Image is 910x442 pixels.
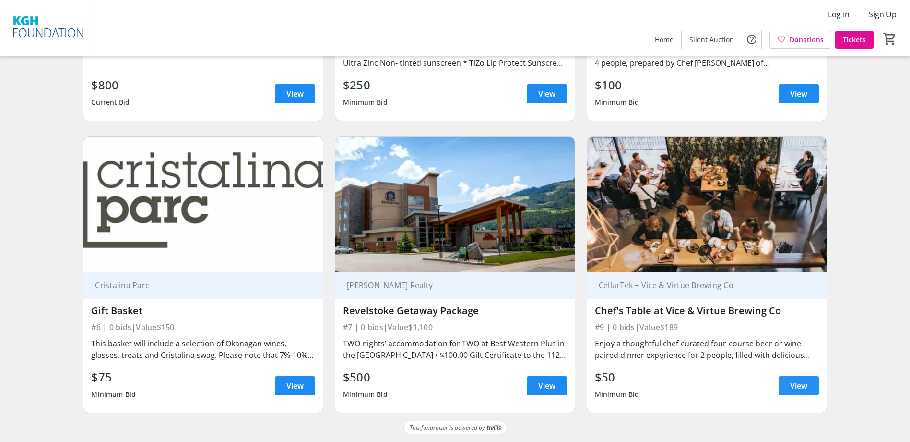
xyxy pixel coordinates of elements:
div: #6 | 0 bids | Value $150 [91,320,315,334]
button: Log In [820,7,857,22]
span: Sign Up [869,9,897,20]
a: View [779,84,819,103]
button: Sign Up [861,7,904,22]
a: View [779,376,819,395]
a: View [275,84,315,103]
div: CellarTek + Vice & Virtue Brewing Co [595,281,807,290]
div: TWO nights’ accommodation for TWO at Best Western Plus in the [GEOGRAPHIC_DATA] • $100.00 Gift Ce... [343,338,567,361]
div: Minimum Bid [595,386,639,403]
div: This basket will include a selection of Okanagan wines, glasses, treats and Cristalina swag. Plea... [91,338,315,361]
div: $800 [91,76,130,94]
a: Silent Auction [682,31,742,49]
span: View [790,380,807,392]
div: Chef's Table at Vice & Virtue Brewing Co [595,305,819,317]
span: Silent Auction [689,35,734,45]
div: Revelstoke Getaway Package [343,305,567,317]
div: Cristalina Parc [91,281,304,290]
div: $250 [343,76,388,94]
div: [PERSON_NAME] Realty [343,281,555,290]
div: $100 [595,76,639,94]
div: The dinner gift certificate will be dinner or [DATE] Brunch for 4 people, prepared by Chef [PERSO... [595,46,819,69]
a: View [527,84,567,103]
div: Minimum Bid [343,386,388,403]
img: KGH Foundation's Logo [6,4,91,52]
div: #9 | 0 bids | Value $189 [595,320,819,334]
div: $50 [595,368,639,386]
img: Revelstoke Getaway Package [335,137,575,272]
div: Minimum Bid [91,386,136,403]
span: Home [655,35,674,45]
a: Donations [769,31,831,49]
span: Log In [828,9,850,20]
div: $500 [343,368,388,386]
div: Minimum Bid [343,94,388,111]
div: Gift Basket [91,305,315,317]
span: Donations [790,35,824,45]
div: Current Bid [91,94,130,111]
div: $75 [91,368,136,386]
img: Chef's Table at Vice & Virtue Brewing Co [587,137,827,272]
button: Help [742,30,761,49]
span: View [538,88,555,99]
span: View [538,380,555,392]
img: Gift Basket [83,137,323,272]
div: Includes: * iS. Clinical warm up, cool down facial kit * TiZo Ultra Zinc Non- tinted sunscreen * ... [343,46,567,69]
span: View [790,88,807,99]
div: Minimum Bid [595,94,639,111]
a: View [275,376,315,395]
div: Enjoy a thoughtful chef-curated four-course beer or wine paired dinner experience for 2 people, f... [595,338,819,361]
button: Cart [881,30,898,48]
a: Tickets [835,31,874,49]
span: View [286,380,304,392]
div: #7 | 0 bids | Value $1,100 [343,320,567,334]
span: This fundraiser is powered by [410,423,485,432]
a: Home [647,31,681,49]
span: Tickets [843,35,866,45]
a: View [527,376,567,395]
img: Trellis Logo [487,424,501,431]
span: View [286,88,304,99]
